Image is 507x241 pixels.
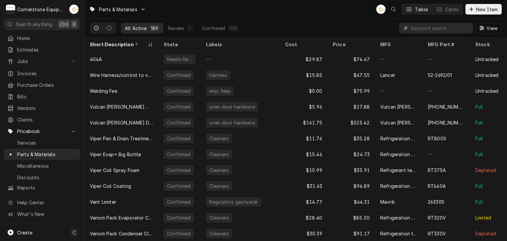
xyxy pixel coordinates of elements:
a: Home [4,33,80,44]
div: [PHONE_NUMBER] [428,103,465,110]
div: $14.77 [280,194,327,210]
div: Confirmed [166,87,191,94]
a: Go to Help Center [4,197,80,208]
div: Cleaners [209,183,229,189]
div: $35.28 [327,130,375,146]
a: Clients [4,114,80,125]
div: Regulators gas/water [209,198,258,205]
a: Go to Jobs [4,56,80,67]
div: Vulcan [PERSON_NAME] [380,103,417,110]
div: Depleted [475,230,496,237]
div: 188 [229,25,237,32]
span: Invoices [17,70,77,77]
a: Services [4,137,80,148]
div: Andrew Buigues's Avatar [376,5,386,14]
div: Short Description [90,41,147,48]
div: Refrigeration Technologies [380,151,417,158]
div: Confirmed [166,198,191,205]
div: Vulcan [PERSON_NAME] [380,119,417,126]
div: Cornerstone Equipment Repair, LLC [17,6,66,13]
span: Discounts [17,174,77,181]
div: Labels [206,41,275,48]
div: Viper Pan & Drain Treatment [90,135,153,142]
span: Purchase Orders [17,82,77,88]
div: Table [415,6,428,13]
div: RT375A [428,167,446,174]
div: Cleaners [209,167,229,174]
div: Review [168,25,184,32]
div: — [422,146,470,162]
div: misc fees [209,87,231,94]
div: oven door hardware [209,103,255,110]
div: Cards [445,6,458,13]
div: Confirmed [166,167,191,174]
div: RT320V [428,214,446,221]
div: Limited [475,214,491,221]
span: View [485,25,499,32]
span: Pricebook [17,128,67,135]
div: Depleted [475,167,496,174]
div: Full [475,119,484,126]
div: Confirmed [166,230,191,237]
div: Andrew Buigues's Avatar [69,5,79,14]
div: $323.42 [327,115,375,130]
a: Purchase Orders [4,80,80,90]
div: $31.63 [280,178,327,194]
div: AB [376,5,386,14]
div: $29.87 [280,51,327,67]
div: RT330V [428,230,446,237]
div: C [6,5,15,14]
div: — [375,51,422,67]
div: — [422,83,470,99]
div: MFG [380,41,416,48]
div: Confirmed [166,119,191,126]
div: Viper Evap+ Big Bottle [90,151,141,158]
div: AB [69,5,79,14]
div: 263305 [428,198,444,205]
div: Cornerstone Equipment Repair, LLC's Avatar [6,5,15,14]
span: Parts & Materials [17,151,77,158]
div: $15.85 [280,67,327,83]
div: 1 [188,25,192,32]
div: Cost [285,41,321,48]
div: MFG Part # [428,41,463,48]
span: Parts & Materials [99,6,137,13]
button: Search anythingCtrlK [4,18,80,30]
div: Vent Limiter [90,198,116,205]
span: Ctrl [60,21,68,28]
div: Venom Pack Evaporator Cleaner [90,214,153,221]
div: $44.31 [327,194,375,210]
div: Refrigeration Technologies [380,135,417,142]
div: Confirmed [166,183,191,189]
span: Reports [17,184,77,191]
div: $0.00 [280,83,327,99]
span: Help Center [17,199,76,206]
div: Full [475,151,484,158]
div: Welding Fee [90,87,117,94]
div: $24.73 [327,146,375,162]
span: New Item [475,6,499,13]
span: Miscellaneous [17,162,77,169]
div: $28.40 [280,210,327,225]
div: Confirmed [166,103,191,110]
div: Cleaners [209,214,229,221]
span: Bills [17,93,77,100]
div: Full [475,198,484,205]
div: $11.76 [280,130,327,146]
div: Refrigeration Technologies [380,214,417,221]
div: — [201,51,280,67]
span: Services [17,139,77,146]
a: Discounts [4,172,80,183]
div: Mavrik [380,198,395,205]
div: Full [475,103,484,110]
span: Estimates [17,46,77,53]
a: Invoices [4,68,80,79]
div: 404A [90,56,102,63]
div: Vulcan [PERSON_NAME] Door hinge kit [90,119,153,126]
div: Full [475,183,484,189]
div: Harness [209,72,228,79]
div: oven door hardware [209,119,255,126]
button: New Item [465,4,502,15]
span: Home [17,35,77,42]
a: Go to What's New [4,209,80,220]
